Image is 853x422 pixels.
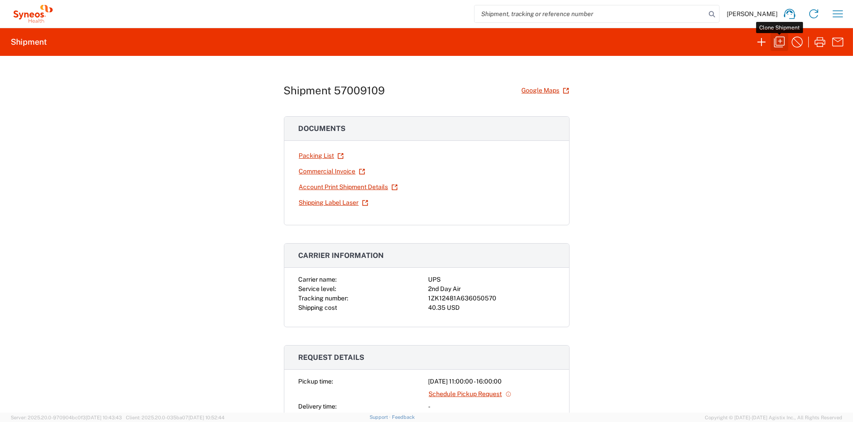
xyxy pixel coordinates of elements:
a: Shipping Label Laser [299,195,369,211]
a: Google Maps [521,83,570,98]
span: Carrier name: [299,276,337,283]
h2: Shipment [11,37,47,47]
span: Pickup time: [299,378,333,385]
a: Support [370,414,392,420]
span: Server: 2025.20.0-970904bc0f3 [11,415,122,420]
span: Carrier information [299,251,384,260]
span: Delivery time: [299,403,337,410]
h1: Shipment 57009109 [284,84,385,97]
span: Shipping cost [299,304,337,311]
input: Shipment, tracking or reference number [474,5,706,22]
span: Service level: [299,285,337,292]
div: 40.35 USD [429,303,555,312]
a: Packing List [299,148,344,164]
a: Feedback [392,414,415,420]
span: [DATE] 10:52:44 [188,415,225,420]
div: [DATE] 11:00:00 - 16:00:00 [429,377,555,386]
a: Schedule Pickup Request [429,386,512,402]
div: - [429,402,555,411]
div: UPS [429,275,555,284]
span: Tracking number: [299,295,349,302]
a: Commercial Invoice [299,164,366,179]
span: Request details [299,353,365,362]
div: 1ZK12481A636050570 [429,294,555,303]
span: [DATE] 10:43:43 [86,415,122,420]
div: 2nd Day Air [429,284,555,294]
span: [PERSON_NAME] [727,10,778,18]
span: Documents [299,124,346,133]
span: Copyright © [DATE]-[DATE] Agistix Inc., All Rights Reserved [705,414,842,422]
span: Client: 2025.20.0-035ba07 [126,415,225,420]
a: Account Print Shipment Details [299,179,398,195]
